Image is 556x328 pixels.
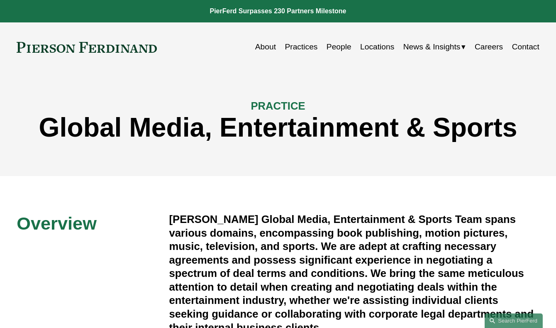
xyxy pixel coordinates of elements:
a: Locations [360,39,394,55]
a: Search this site [485,313,543,328]
span: PRACTICE [251,100,305,112]
a: About [255,39,276,55]
h1: Global Media, Entertainment & Sports [17,113,539,143]
a: folder dropdown [403,39,466,55]
span: Overview [17,213,97,233]
a: Contact [512,39,539,55]
a: People [327,39,351,55]
a: Practices [285,39,317,55]
a: Careers [475,39,503,55]
span: News & Insights [403,40,461,54]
